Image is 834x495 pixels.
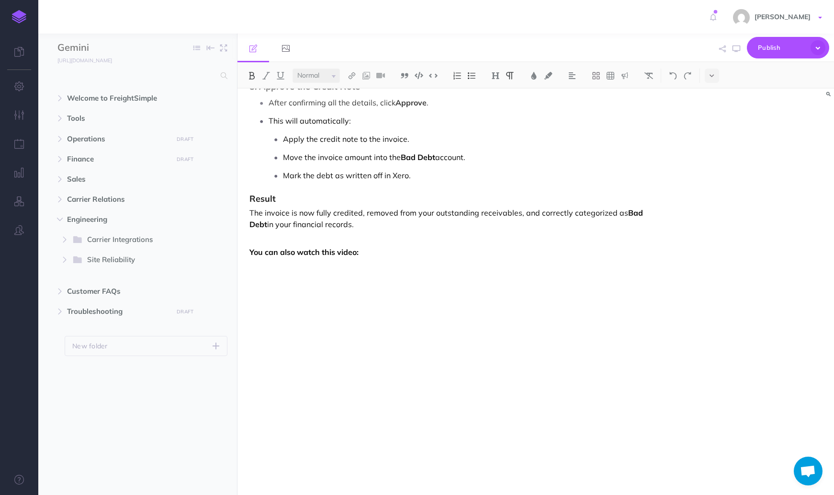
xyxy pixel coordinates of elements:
span: Tools [67,113,168,124]
span: Carrier Relations [67,194,168,205]
span: Troubleshooting [67,306,168,317]
button: DRAFT [173,306,197,317]
img: e2c8ac90fceaec83622672e373184af8.jpg [733,9,750,26]
img: Create table button [606,72,615,80]
img: Clear styles button [644,72,653,80]
strong: Bad Debt [249,208,645,229]
img: logo-mark.svg [12,10,26,23]
img: Underline button [276,72,285,80]
span: Operations [67,133,168,145]
img: Redo [683,72,692,80]
img: Inline code button [429,72,438,79]
img: Add video button [376,72,385,80]
img: Paragraph button [506,72,514,80]
img: Add image button [362,72,371,80]
input: Documentation Name [57,41,170,55]
p: Apply the credit note to the invoice. [283,132,643,146]
img: Undo [669,72,677,80]
a: [URL][DOMAIN_NAME] [38,55,122,65]
strong: Approve [395,98,427,107]
p: Move the invoice amount into the account. [283,150,643,164]
img: Unordered list button [467,72,476,80]
button: Publish [747,37,829,58]
img: Alignment dropdown menu button [568,72,576,80]
span: Welcome to FreightSimple [67,92,168,104]
img: Code block button [415,72,423,79]
span: Finance [67,153,168,165]
strong: Bad Debt [401,152,435,162]
img: Blockquote button [400,72,409,80]
button: DRAFT [173,134,197,145]
small: DRAFT [177,156,193,162]
img: Italic button [262,72,270,80]
span: Customer FAQs [67,286,168,297]
p: The invoice is now fully credited, removed from your outstanding receivables, and correctly categ... [249,207,643,230]
img: Ordered list button [453,72,462,80]
img: Bold button [248,72,256,80]
input: Search [57,67,215,84]
span: Carrier Integrations [87,234,165,246]
img: Callout dropdown menu button [620,72,629,80]
strong: Result [249,193,276,204]
p: This will automatically: [269,114,643,128]
span: Engineering [67,214,168,225]
span: Publish [758,40,806,55]
p: New folder [72,341,108,351]
button: New folder [65,336,227,356]
img: Headings dropdown button [491,72,500,80]
small: DRAFT [177,136,193,142]
span: Site Reliability [87,254,165,266]
img: Link button [348,72,356,80]
div: Open chat [794,457,823,485]
img: Text color button [530,72,538,80]
span: [PERSON_NAME] [750,12,815,21]
strong: You can also watch this video: [249,247,359,257]
span: Sales [67,173,168,185]
small: DRAFT [177,309,193,315]
p: Mark the debt as written off in Xero. [283,168,643,183]
small: [URL][DOMAIN_NAME] [57,57,112,64]
button: DRAFT [173,154,197,165]
img: Text background color button [544,72,552,80]
p: After confirming all the details, click . [269,95,643,110]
